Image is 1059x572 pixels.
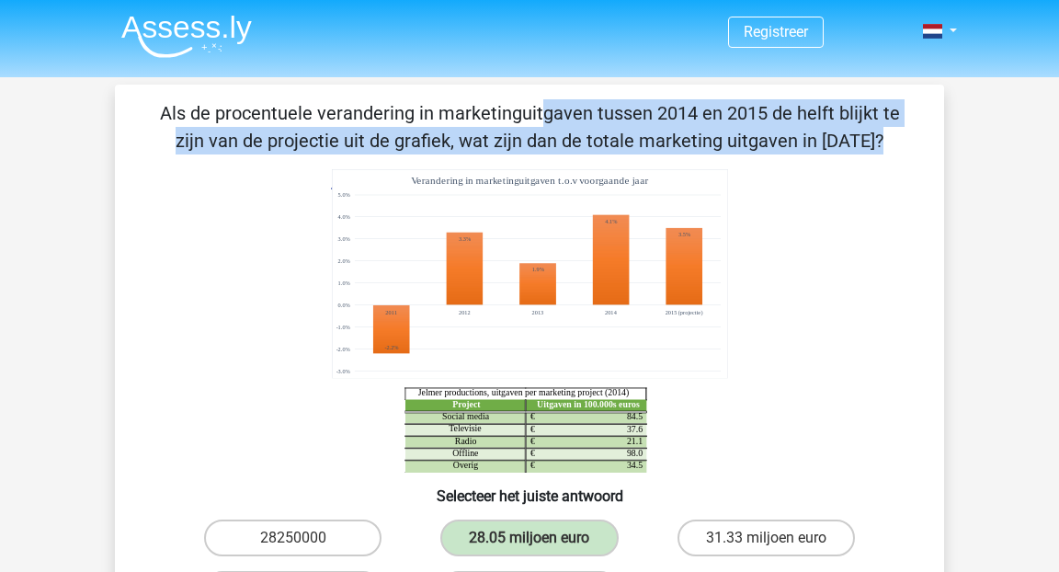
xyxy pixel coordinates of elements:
tspan: -1.0% [336,324,350,330]
label: 28.05 miljoen euro [440,520,618,556]
tspan: € [530,448,535,458]
tspan: 20112012201320142015 (projectie) [385,309,702,316]
tspan: 4.0% [338,213,350,220]
tspan: Verandering in marketinguitgaven t.o.v voorgaande jaar [411,175,648,186]
tspan: € [530,412,535,422]
h6: Selecteer het juiste antwoord [144,473,915,505]
p: Als de procentuele verandering in marketinguitgaven tussen 2014 en 2015 de helft blijkt te zijn v... [144,99,915,154]
tspan: 4.1% [605,218,617,224]
tspan: 34.5 [627,460,643,470]
tspan: 5.0% [338,191,350,198]
tspan: € [530,424,535,434]
tspan: Radio [455,436,477,446]
tspan: Jelmer productions, uitgaven per marketing project (2014) [418,387,630,398]
tspan: 37.6 [627,424,643,434]
tspan: -2.0% [336,346,350,352]
tspan: 3.3% [459,235,471,242]
a: Registreer [744,23,808,40]
tspan: Social media [442,412,490,422]
tspan: Offline [452,448,479,458]
tspan: 3.0% [338,235,350,242]
label: 31.33 miljoen euro [678,520,855,556]
tspan: 3.5% [678,231,690,237]
tspan: Televisie [449,424,482,434]
tspan: 1.9% [532,267,544,273]
tspan: -2.2% [385,344,399,350]
label: 28250000 [204,520,381,556]
tspan: 0.0% [338,302,350,308]
tspan: 84.5 [627,412,643,422]
tspan: 21.1 [627,436,643,446]
tspan: 2.0% [338,257,350,264]
tspan: Project [452,399,481,409]
tspan: € [530,460,535,470]
tspan: -3.0% [336,368,350,374]
tspan: 98.0 [627,448,643,458]
tspan: € [530,436,535,446]
tspan: 1.0% [338,280,350,286]
tspan: Uitgaven in 100.000s euros [537,399,640,409]
img: Assessly [121,15,252,58]
tspan: Overig [453,460,478,470]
